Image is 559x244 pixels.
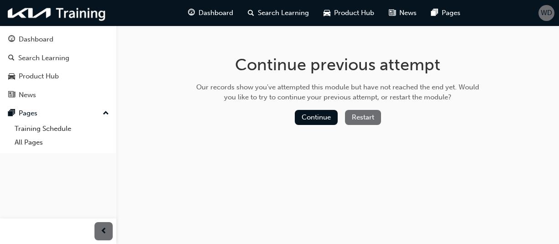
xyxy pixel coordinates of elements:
[8,91,15,99] span: news-icon
[100,226,107,237] span: prev-icon
[4,105,113,122] button: Pages
[19,108,37,119] div: Pages
[389,7,396,19] span: news-icon
[8,54,15,62] span: search-icon
[345,110,381,125] button: Restart
[11,135,113,150] a: All Pages
[19,34,53,45] div: Dashboard
[11,122,113,136] a: Training Schedule
[4,29,113,105] button: DashboardSearch LearningProduct HubNews
[193,82,482,103] div: Our records show you've attempted this module but have not reached the end yet. Would you like to...
[181,4,240,22] a: guage-iconDashboard
[538,5,554,21] button: WD
[424,4,468,22] a: pages-iconPages
[381,4,424,22] a: news-iconNews
[431,7,438,19] span: pages-icon
[193,55,482,75] h1: Continue previous attempt
[8,73,15,81] span: car-icon
[316,4,381,22] a: car-iconProduct Hub
[199,8,233,18] span: Dashboard
[18,53,69,63] div: Search Learning
[4,50,113,67] a: Search Learning
[5,4,110,22] img: kia-training
[4,68,113,85] a: Product Hub
[541,8,552,18] span: WD
[19,71,59,82] div: Product Hub
[19,90,36,100] div: News
[442,8,460,18] span: Pages
[4,31,113,48] a: Dashboard
[324,7,330,19] span: car-icon
[334,8,374,18] span: Product Hub
[399,8,417,18] span: News
[258,8,309,18] span: Search Learning
[103,108,109,119] span: up-icon
[248,7,254,19] span: search-icon
[240,4,316,22] a: search-iconSearch Learning
[8,109,15,118] span: pages-icon
[295,110,338,125] button: Continue
[8,36,15,44] span: guage-icon
[4,87,113,104] a: News
[188,7,195,19] span: guage-icon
